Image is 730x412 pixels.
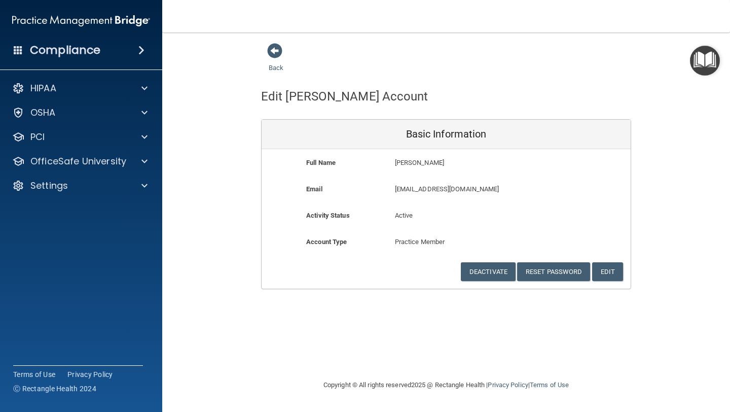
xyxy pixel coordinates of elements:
a: Privacy Policy [488,381,528,389]
a: PCI [12,131,148,143]
b: Full Name [306,159,336,166]
button: Edit [592,262,623,281]
p: OSHA [30,107,56,119]
p: HIPAA [30,82,56,94]
p: [EMAIL_ADDRESS][DOMAIN_NAME] [395,183,557,195]
a: OSHA [12,107,148,119]
p: PCI [30,131,45,143]
p: [PERSON_NAME] [395,157,557,169]
b: Activity Status [306,212,350,219]
a: Back [269,52,283,72]
a: OfficeSafe University [12,155,148,167]
img: PMB logo [12,11,150,31]
b: Account Type [306,238,347,246]
div: Basic Information [262,120,631,149]
p: Settings [30,180,68,192]
h4: Edit [PERSON_NAME] Account [261,90,428,103]
p: Practice Member [395,236,498,248]
a: Terms of Use [13,369,55,380]
button: Deactivate [461,262,516,281]
h4: Compliance [30,43,100,57]
a: HIPAA [12,82,148,94]
span: Ⓒ Rectangle Health 2024 [13,384,96,394]
b: Email [306,185,322,193]
button: Reset Password [517,262,590,281]
a: Privacy Policy [67,369,113,380]
p: Active [395,210,498,222]
div: Copyright © All rights reserved 2025 @ Rectangle Health | | [261,369,631,401]
p: OfficeSafe University [30,155,126,167]
iframe: Drift Widget Chat Controller [555,340,718,381]
a: Settings [12,180,148,192]
button: Open Resource Center [690,46,720,76]
a: Terms of Use [530,381,569,389]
